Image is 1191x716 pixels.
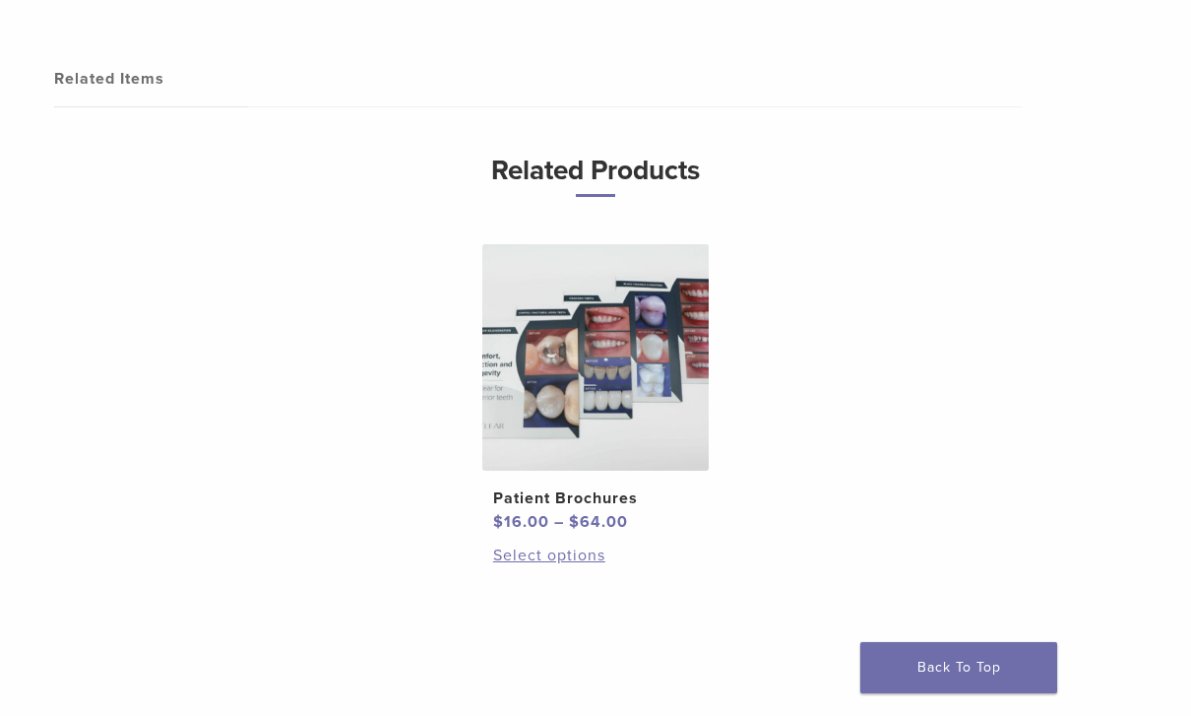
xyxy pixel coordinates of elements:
span: $ [569,512,580,532]
bdi: 64.00 [569,512,628,532]
a: Patient BrochuresPatient Brochures [475,244,717,534]
h3: Related Products [69,147,1122,197]
span: $ [493,512,504,532]
a: Related Items [54,51,248,106]
span: – [554,512,564,532]
img: Patient Brochures [482,244,709,471]
h2: Patient Brochures [493,487,698,510]
a: Back To Top [860,642,1057,693]
a: Select options for “Patient Brochures” [493,544,698,567]
bdi: 16.00 [493,512,549,532]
